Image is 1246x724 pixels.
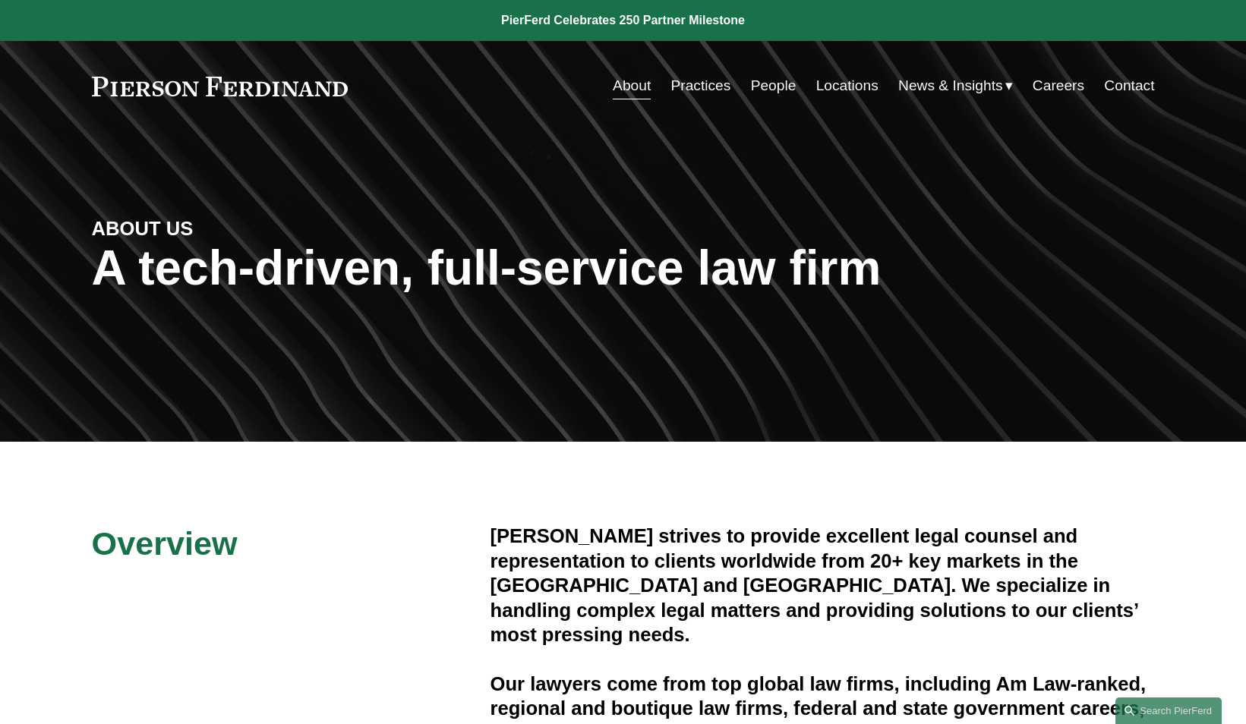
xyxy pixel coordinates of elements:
a: Careers [1033,71,1084,100]
h4: [PERSON_NAME] strives to provide excellent legal counsel and representation to clients worldwide ... [491,524,1155,647]
strong: ABOUT US [92,218,194,239]
a: Locations [816,71,879,100]
a: Search this site [1115,697,1222,724]
a: People [751,71,796,100]
span: Overview [92,525,238,562]
a: folder dropdown [898,71,1013,100]
a: Practices [670,71,730,100]
span: News & Insights [898,73,1003,99]
a: Contact [1104,71,1154,100]
a: About [613,71,651,100]
h1: A tech-driven, full-service law firm [92,241,1155,296]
